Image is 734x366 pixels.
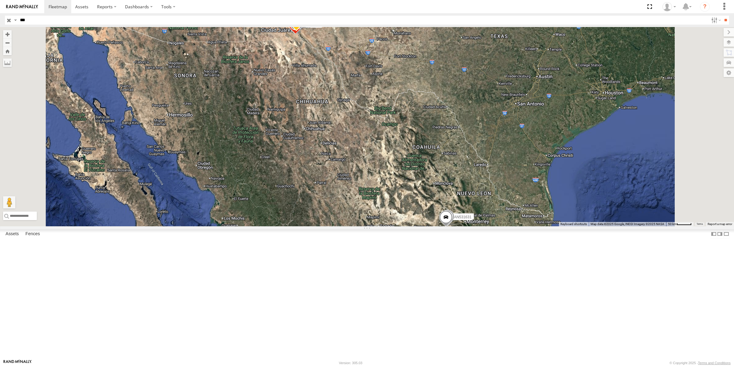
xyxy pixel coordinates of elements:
[6,5,38,9] img: rand-logo.svg
[697,223,703,225] a: Terms
[670,361,731,365] div: © Copyright 2025 -
[3,47,12,55] button: Zoom Home
[724,68,734,77] label: Map Settings
[698,361,731,365] a: Terms and Conditions
[3,360,32,366] a: Visit our Website
[3,196,15,208] button: Drag Pegman onto the map to open Street View
[22,230,43,238] label: Fences
[711,229,717,238] label: Dock Summary Table to the Left
[339,361,362,365] div: Version: 305.03
[560,222,587,226] button: Keyboard shortcuts
[3,58,12,67] label: Measure
[13,16,18,25] label: Search Query
[591,222,664,226] span: Map data ©2025 Google, INEGI Imagery ©2025 NASA
[660,2,678,11] div: Roberto Garcia
[700,2,710,12] i: ?
[454,215,471,219] span: AN531631
[668,222,677,226] span: 50 km
[3,30,12,38] button: Zoom in
[666,222,693,226] button: Map Scale: 50 km per 45 pixels
[709,16,722,25] label: Search Filter Options
[717,229,723,238] label: Dock Summary Table to the Right
[708,222,732,226] a: Report a map error
[2,230,22,238] label: Assets
[723,229,729,238] label: Hide Summary Table
[3,38,12,47] button: Zoom out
